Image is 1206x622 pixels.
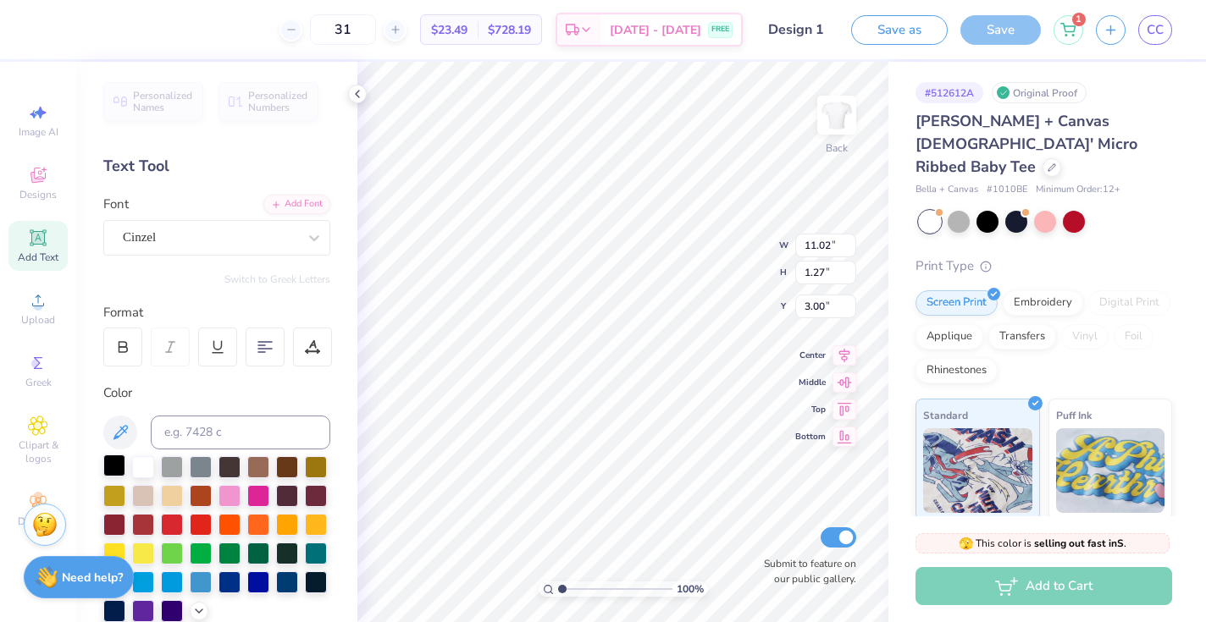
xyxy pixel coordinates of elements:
div: Screen Print [916,290,998,316]
span: Bottom [795,431,826,443]
span: Upload [21,313,55,327]
button: Switch to Greek Letters [224,272,330,286]
input: e.g. 7428 c [151,416,330,449]
span: 1 [1072,13,1086,26]
span: 100 % [677,581,704,597]
span: Minimum Order: 12 + [1036,183,1120,197]
span: Designs [19,188,57,201]
span: $728.19 [488,21,531,39]
img: Puff Ink [1056,428,1165,513]
div: Format [103,303,332,322]
div: Back [826,140,848,156]
span: [DATE] - [DATE] [610,21,701,39]
span: This color is . [959,536,1126,551]
span: Image AI [19,125,58,139]
div: Vinyl [1061,324,1109,350]
div: Digital Print [1088,290,1170,316]
span: Clipart & logos [8,438,68,465]
div: Print Type [916,256,1172,276]
span: Center [795,350,826,361]
span: CC [1147,20,1164,40]
div: # 512612A [916,82,983,103]
button: Save as [851,15,948,45]
span: Add Text [18,250,58,264]
img: Back [820,98,854,132]
div: Original Proof [992,82,1087,103]
span: Middle [795,377,826,388]
div: Embroidery [1003,290,1083,316]
div: Transfers [988,324,1056,350]
div: Rhinestones [916,358,998,383]
div: Foil [1114,324,1153,350]
span: Standard [923,406,968,424]
span: Greek [25,376,52,389]
span: # 1010BE [987,183,1027,197]
span: Personalized Names [133,90,193,113]
input: – – [310,14,376,45]
input: Untitled Design [755,13,838,47]
label: Submit to feature on our public gallery. [755,556,856,586]
label: Font [103,195,129,214]
span: Personalized Numbers [248,90,308,113]
span: Puff Ink [1056,406,1092,424]
img: Standard [923,428,1032,513]
span: Top [795,404,826,416]
span: Bella + Canvas [916,183,978,197]
div: Add Font [263,195,330,214]
div: Text Tool [103,155,330,178]
div: Color [103,383,330,403]
strong: selling out fast in S [1034,537,1124,550]
strong: Need help? [62,570,123,586]
a: CC [1138,15,1172,45]
div: Applique [916,324,983,350]
span: 🫣 [959,536,973,552]
span: FREE [711,24,729,36]
span: [PERSON_NAME] + Canvas [DEMOGRAPHIC_DATA]' Micro Ribbed Baby Tee [916,111,1137,177]
span: Decorate [18,515,58,528]
span: $23.49 [431,21,467,39]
